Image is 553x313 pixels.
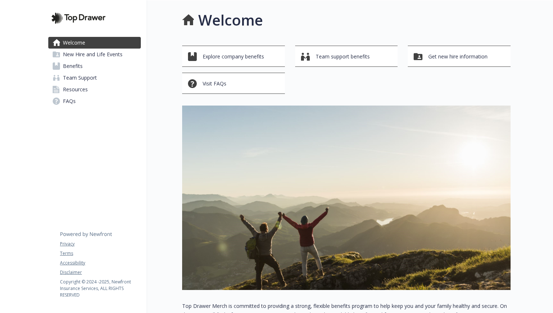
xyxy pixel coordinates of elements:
[63,72,97,84] span: Team Support
[198,9,263,31] h1: Welcome
[203,50,264,64] span: Explore company benefits
[63,95,76,107] span: FAQs
[60,260,140,266] a: Accessibility
[295,46,398,67] button: Team support benefits
[48,37,141,49] a: Welcome
[60,241,140,247] a: Privacy
[48,60,141,72] a: Benefits
[182,73,285,94] button: Visit FAQs
[63,49,123,60] span: New Hire and Life Events
[48,84,141,95] a: Resources
[408,46,511,67] button: Get new hire information
[60,279,140,298] p: Copyright © 2024 - 2025 , Newfront Insurance Services, ALL RIGHTS RESERVED
[316,50,370,64] span: Team support benefits
[63,84,88,95] span: Resources
[48,72,141,84] a: Team Support
[63,60,83,72] span: Benefits
[60,269,140,276] a: Disclaimer
[182,46,285,67] button: Explore company benefits
[60,250,140,257] a: Terms
[428,50,488,64] span: Get new hire information
[63,37,85,49] span: Welcome
[48,49,141,60] a: New Hire and Life Events
[203,77,226,91] span: Visit FAQs
[48,95,141,107] a: FAQs
[182,106,511,290] img: overview page banner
